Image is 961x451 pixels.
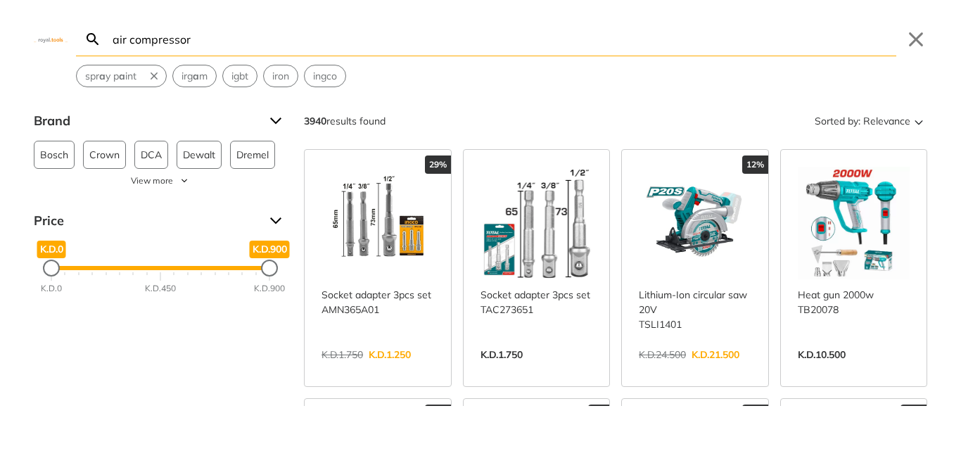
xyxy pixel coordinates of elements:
[85,69,136,84] span: spr y p int
[812,110,927,132] button: Sorted by:Relevance Sort
[84,31,101,48] svg: Search
[236,141,269,168] span: Dremel
[141,141,162,168] span: DCA
[43,260,60,277] div: Minimum Price
[41,282,62,295] div: K.D.0
[261,260,278,277] div: Maximum Price
[425,405,451,423] div: 22%
[34,174,287,187] button: View more
[313,69,337,84] span: ingco
[131,174,173,187] span: View more
[304,65,346,87] div: Suggestion: ingco
[83,141,126,169] button: Crown
[173,65,216,87] button: Select suggestion: irgam
[76,65,167,87] div: Suggestion: spray paint
[148,70,160,82] svg: Remove suggestion: spray paint
[34,36,68,42] img: Close
[305,65,345,87] button: Select suggestion: ingco
[742,155,768,174] div: 12%
[34,141,75,169] button: Bosch
[77,65,145,87] button: Select suggestion: spray paint
[110,23,896,56] input: Search…
[863,110,910,132] span: Relevance
[89,141,120,168] span: Crown
[222,65,257,87] div: Suggestion: igbt
[145,65,166,87] button: Remove suggestion: spray paint
[145,282,176,295] div: K.D.450
[900,405,927,423] div: 13%
[134,141,168,169] button: DCA
[193,70,199,82] strong: a
[263,65,298,87] div: Suggestion: iron
[588,405,609,423] div: 7%
[34,210,259,232] span: Price
[905,28,927,51] button: Close
[254,282,285,295] div: K.D.900
[99,70,106,82] strong: a
[425,155,451,174] div: 29%
[272,69,289,84] span: iron
[742,405,768,423] div: 13%
[40,141,68,168] span: Bosch
[34,110,259,132] span: Brand
[231,69,248,84] span: igbt
[119,70,125,82] strong: a
[177,141,222,169] button: Dewalt
[172,65,217,87] div: Suggestion: irgam
[910,113,927,129] svg: Sort
[230,141,275,169] button: Dremel
[304,110,386,132] div: results found
[264,65,298,87] button: Select suggestion: iron
[223,65,257,87] button: Select suggestion: igbt
[304,115,326,127] strong: 3940
[182,69,208,84] span: irg m
[183,141,215,168] span: Dewalt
